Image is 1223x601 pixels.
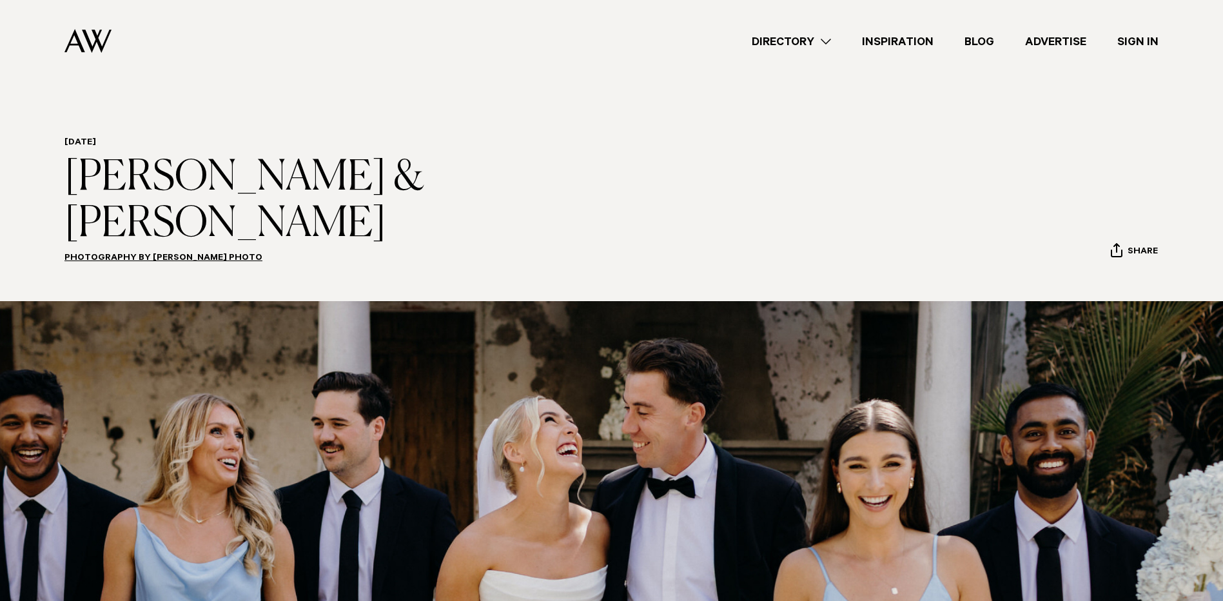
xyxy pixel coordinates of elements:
h6: [DATE] [64,137,661,150]
a: Sign In [1102,33,1174,50]
a: Directory [736,33,846,50]
img: Auckland Weddings Logo [64,29,112,53]
a: Photography by [PERSON_NAME] Photo [64,253,262,264]
button: Share [1110,242,1159,262]
a: Advertise [1010,33,1102,50]
span: Share [1128,246,1158,259]
a: Blog [949,33,1010,50]
h1: [PERSON_NAME] & [PERSON_NAME] [64,155,661,248]
a: Inspiration [846,33,949,50]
